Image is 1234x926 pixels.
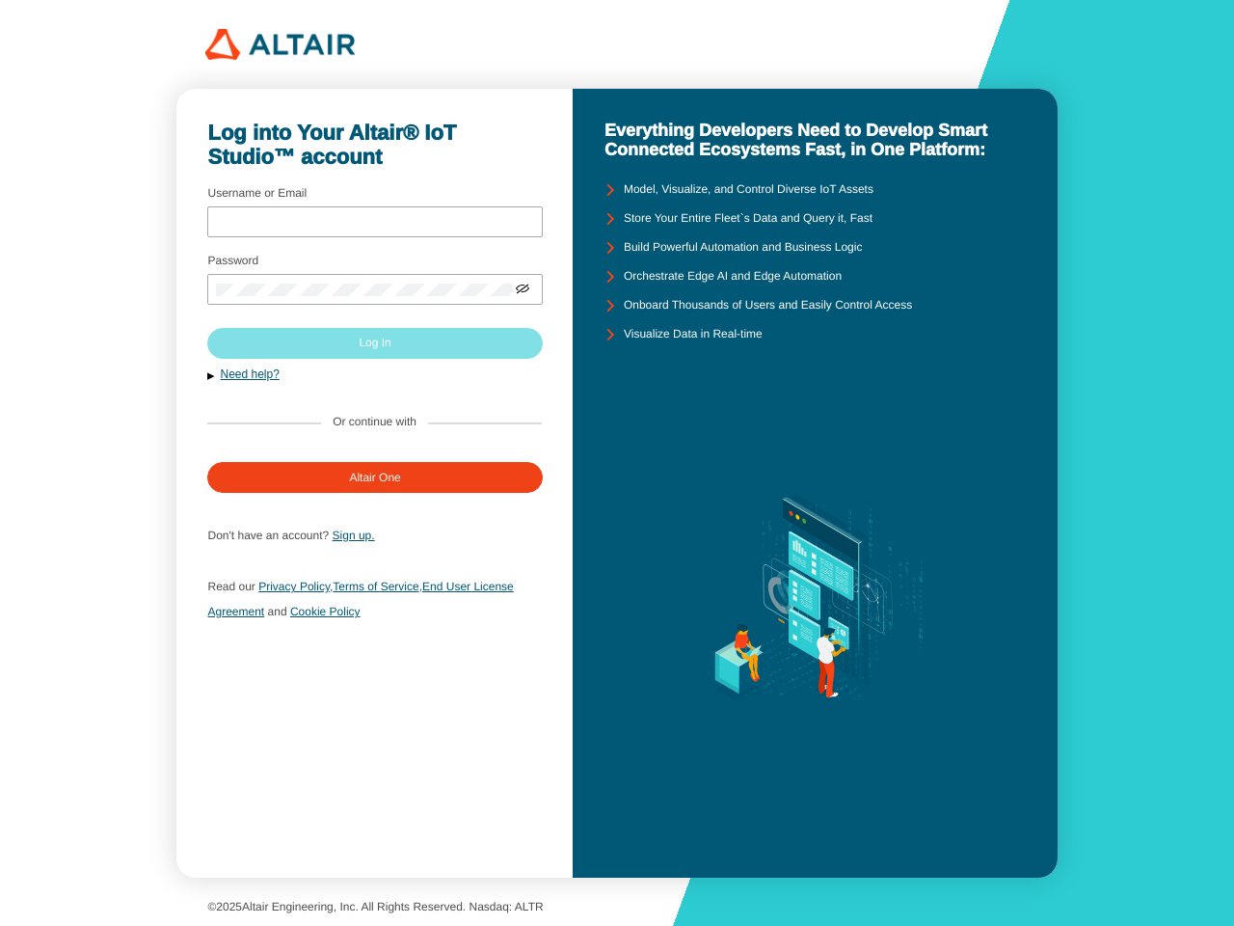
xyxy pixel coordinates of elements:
[207,580,513,618] a: End User License Agreement
[290,605,361,618] a: Cookie Policy
[207,529,329,542] span: Don't have an account?
[604,121,1027,160] unity-typography: Everything Developers Need to Develop Smart Connected Ecosystems Fast, in One Platform:
[207,186,307,200] label: Username or Email
[624,328,763,341] unity-typography: Visualize Data in Real-time
[624,183,873,197] unity-typography: Model, Visualize, and Control Diverse IoT Assets
[207,901,1026,914] p: © Altair Engineering, Inc. All Rights Reserved. Nasdaq: ALTR
[624,241,862,255] unity-typography: Build Powerful Automation and Business Logic
[207,574,541,624] p: , ,
[679,349,952,847] img: background.svg
[333,416,416,429] label: Or continue with
[624,270,842,284] unity-typography: Orchestrate Edge AI and Edge Automation
[207,121,541,170] unity-typography: Log into Your Altair® IoT Studio™ account
[624,299,912,313] unity-typography: Onboard Thousands of Users and Easily Control Access
[207,367,541,383] button: Need help?
[220,368,279,381] a: Need help?
[216,900,242,913] span: 2025
[624,212,872,226] unity-typography: Store Your Entire Fleet`s Data and Query it, Fast
[333,580,418,593] a: Terms of Service
[205,29,355,60] img: 320px-Altair_logo.png
[333,529,375,542] a: Sign up.
[258,580,330,593] a: Privacy Policy
[268,605,287,618] span: and
[207,580,255,593] span: Read our
[207,254,258,267] label: Password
